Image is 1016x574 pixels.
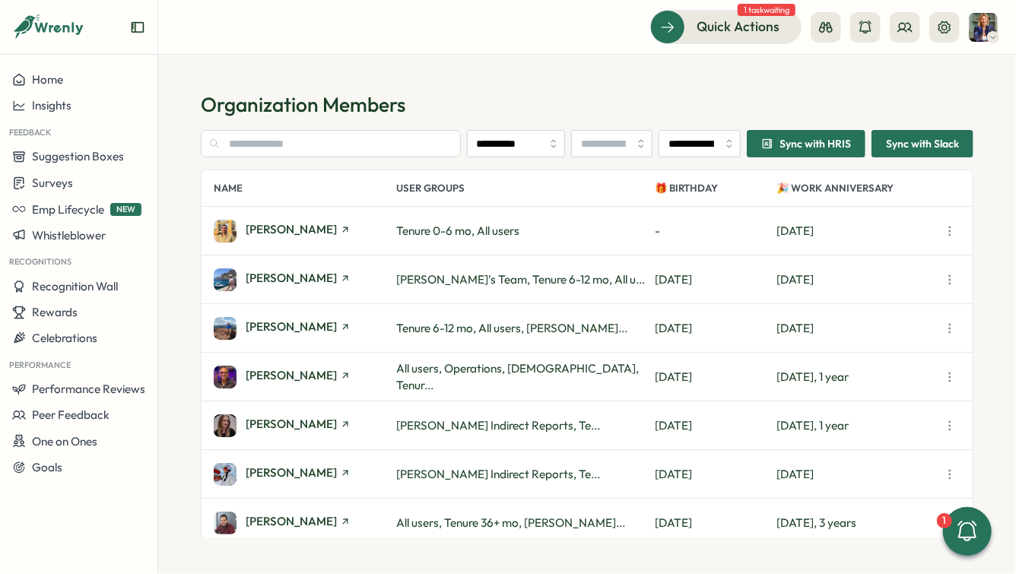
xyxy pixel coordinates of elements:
[655,515,776,531] p: [DATE]
[396,170,655,206] p: User Groups
[214,366,237,388] img: Adrian Pearcey
[396,321,627,335] span: Tenure 6-12 mo, All users, [PERSON_NAME]...
[776,417,939,434] p: [DATE], 1 year
[776,515,939,531] p: [DATE], 3 years
[937,513,952,528] div: 1
[214,317,237,340] img: Adria Figueres
[655,223,776,239] p: -
[396,467,600,481] span: [PERSON_NAME] Indirect Reports, Te...
[32,72,63,87] span: Home
[738,4,795,16] span: 1 task waiting
[32,279,118,293] span: Recognition Wall
[246,467,337,478] span: [PERSON_NAME]
[776,369,939,385] p: [DATE], 1 year
[650,10,802,43] button: Quick Actions
[246,224,337,235] span: [PERSON_NAME]
[214,512,396,534] a: Alberto Roldan[PERSON_NAME]
[246,272,337,284] span: [PERSON_NAME]
[214,268,237,291] img: Adam Ursell
[201,91,973,118] h1: Organization Members
[776,466,939,483] p: [DATE]
[776,170,939,206] p: 🎉 Work Anniversary
[776,223,939,239] p: [DATE]
[396,361,639,392] span: All users, Operations, [DEMOGRAPHIC_DATA], Tenur...
[246,515,337,527] span: [PERSON_NAME]
[32,305,78,319] span: Rewards
[655,417,776,434] p: [DATE]
[214,366,396,388] a: Adrian Pearcey[PERSON_NAME]
[396,272,645,287] span: [PERSON_NAME]'s Team, Tenure 6-12 mo, All u...
[214,317,396,340] a: Adria Figueres[PERSON_NAME]
[110,203,141,216] span: NEW
[872,130,973,157] button: Sync with Slack
[776,320,939,337] p: [DATE]
[246,418,337,430] span: [PERSON_NAME]
[32,176,73,190] span: Surveys
[943,507,992,556] button: 1
[655,320,776,337] p: [DATE]
[697,17,779,36] span: Quick Actions
[214,268,396,291] a: Adam Ursell[PERSON_NAME]
[214,220,396,243] a: Adam Hojeij[PERSON_NAME]
[32,408,110,422] span: Peer Feedback
[246,369,337,381] span: [PERSON_NAME]
[214,463,237,486] img: Alara Kivilcim
[130,20,145,35] button: Expand sidebar
[396,418,600,433] span: [PERSON_NAME] Indirect Reports, Te...
[655,369,776,385] p: [DATE]
[214,414,237,437] img: Aimee Weston
[246,321,337,332] span: [PERSON_NAME]
[32,460,62,474] span: Goals
[969,13,998,42] img: Hanna Smith
[214,414,396,437] a: Aimee Weston[PERSON_NAME]
[32,228,106,243] span: Whistleblower
[655,466,776,483] p: [DATE]
[655,170,776,206] p: 🎁 Birthday
[214,463,396,486] a: Alara Kivilcim[PERSON_NAME]
[655,271,776,288] p: [DATE]
[747,130,865,157] button: Sync with HRIS
[214,170,396,206] p: Name
[396,224,519,238] span: Tenure 0-6 mo, All users
[214,220,237,243] img: Adam Hojeij
[32,382,145,396] span: Performance Reviews
[32,202,104,217] span: Emp Lifecycle
[776,271,939,288] p: [DATE]
[779,138,851,149] span: Sync with HRIS
[886,131,959,157] span: Sync with Slack
[32,434,97,449] span: One on Ones
[214,512,237,534] img: Alberto Roldan
[32,149,124,163] span: Suggestion Boxes
[396,515,625,530] span: All users, Tenure 36+ mo, [PERSON_NAME]...
[32,331,97,345] span: Celebrations
[32,98,71,113] span: Insights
